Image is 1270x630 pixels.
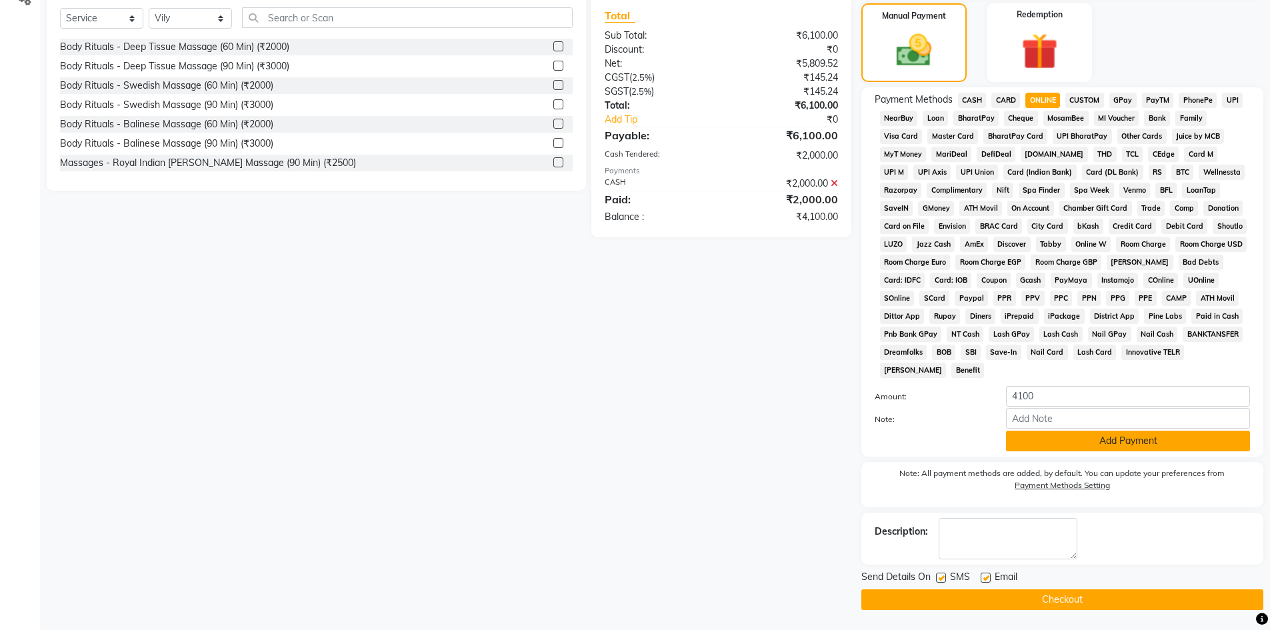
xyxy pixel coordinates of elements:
[1065,93,1104,108] span: CUSTOM
[977,273,1011,288] span: Coupon
[1082,165,1143,180] span: Card (DL Bank)
[1006,386,1250,407] input: Amount
[595,210,721,224] div: Balance :
[880,345,927,360] span: Dreamfolks
[1107,255,1173,270] span: [PERSON_NAME]
[1027,345,1068,360] span: Nail Card
[975,219,1022,234] span: BRAC Card
[861,570,931,587] span: Send Details On
[880,255,951,270] span: Room Charge Euro
[986,345,1021,360] span: Save-In
[993,237,1031,252] span: Discover
[1148,147,1179,162] span: CEdge
[1196,291,1239,306] span: ATH Movil
[1006,408,1250,429] input: Add Note
[721,191,848,207] div: ₹2,000.00
[1017,9,1063,21] label: Redemption
[1090,309,1139,324] span: District App
[595,149,721,163] div: Cash Tendered:
[721,99,848,113] div: ₹6,100.00
[880,183,922,198] span: Razorpay
[965,309,995,324] span: Diners
[1036,237,1066,252] span: Tabby
[1097,273,1139,288] span: Instamojo
[1203,201,1243,216] span: Donation
[1070,183,1114,198] span: Spa Week
[1161,219,1207,234] span: Debit Card
[1179,93,1217,108] span: PhonePe
[880,327,942,342] span: Pnb Bank GPay
[934,219,970,234] span: Envision
[1094,111,1139,126] span: MI Voucher
[983,129,1047,144] span: BharatPay Card
[960,237,988,252] span: AmEx
[880,363,947,378] span: [PERSON_NAME]
[977,147,1015,162] span: DefiDeal
[1007,201,1054,216] span: On Account
[1021,147,1088,162] span: [DOMAIN_NAME]
[1122,147,1143,162] span: TCL
[1001,309,1039,324] span: iPrepaid
[60,40,289,54] div: Body Rituals - Deep Tissue Massage (60 Min) (₹2000)
[743,113,848,127] div: ₹0
[1119,183,1151,198] span: Venmo
[1015,479,1110,491] label: Payment Methods Setting
[1172,129,1225,144] span: Juice by MCB
[1162,291,1191,306] span: CAMP
[1010,29,1069,74] img: _gift.svg
[595,127,721,143] div: Payable:
[605,165,837,177] div: Payments
[1137,201,1165,216] span: Trade
[919,291,949,306] span: SCard
[1143,273,1178,288] span: COnline
[880,147,927,162] span: MyT Money
[1051,273,1092,288] span: PayMaya
[885,30,943,71] img: _cash.svg
[1170,201,1198,216] span: Comp
[721,43,848,57] div: ₹0
[721,149,848,163] div: ₹2,000.00
[631,86,651,97] span: 2.5%
[923,111,948,126] span: Loan
[880,201,913,216] span: SaveIN
[861,589,1263,610] button: Checkout
[1171,165,1193,180] span: BTC
[1053,129,1112,144] span: UPI BharatPay
[1183,273,1219,288] span: UOnline
[595,113,742,127] a: Add Tip
[1155,183,1177,198] span: BFL
[875,93,953,107] span: Payment Methods
[1144,309,1186,324] span: Pine Labs
[1144,111,1170,126] span: Bank
[991,93,1020,108] span: CARD
[947,327,983,342] span: NT Cash
[1182,183,1220,198] span: LoanTap
[1184,147,1217,162] span: Card M
[950,570,970,587] span: SMS
[60,156,356,170] div: Massages - Royal Indian [PERSON_NAME] Massage (90 Min) (₹2500)
[955,255,1025,270] span: Room Charge EGP
[1021,291,1045,306] span: PPV
[595,71,721,85] div: ( )
[1050,291,1073,306] span: PPC
[931,147,971,162] span: MariDeal
[880,273,925,288] span: Card: IDFC
[1191,309,1243,324] span: Paid in Cash
[721,71,848,85] div: ₹145.24
[865,413,997,425] label: Note:
[595,43,721,57] div: Discount:
[865,391,997,403] label: Amount:
[632,72,652,83] span: 2.5%
[1175,237,1247,252] span: Room Charge USD
[992,183,1013,198] span: Nift
[1006,431,1250,451] button: Add Payment
[882,10,946,22] label: Manual Payment
[1116,237,1170,252] span: Room Charge
[1149,165,1167,180] span: RS
[880,129,923,144] span: Visa Card
[595,29,721,43] div: Sub Total:
[1071,237,1111,252] span: Online W
[880,111,918,126] span: NearBuy
[721,57,848,71] div: ₹5,809.52
[955,291,988,306] span: Paypal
